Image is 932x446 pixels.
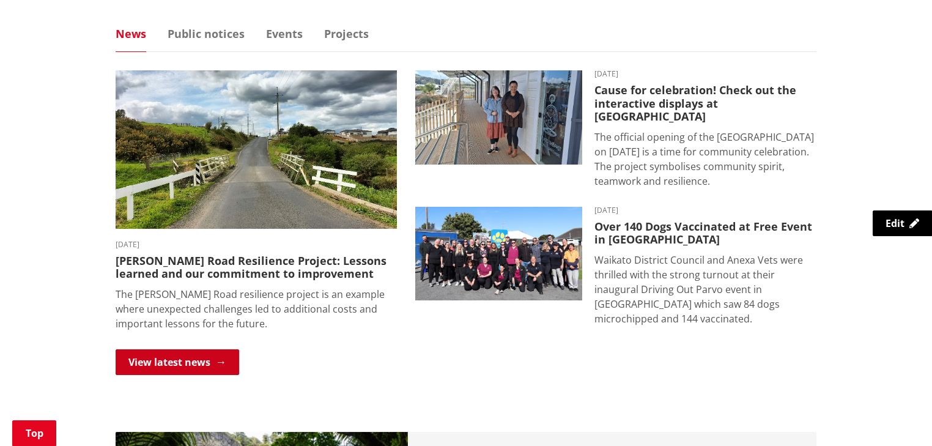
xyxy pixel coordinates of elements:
[886,217,904,230] span: Edit
[116,70,397,331] a: [DATE] [PERSON_NAME] Road Resilience Project: Lessons learned and our commitment to improvement T...
[415,70,816,188] a: [DATE] Cause for celebration! Check out the interactive displays at [GEOGRAPHIC_DATA] The officia...
[266,28,303,39] a: Events
[415,207,816,326] a: [DATE] Over 140 Dogs Vaccinated at Free Event in [GEOGRAPHIC_DATA] Waikato District Council and A...
[12,420,56,446] a: Top
[594,253,816,326] p: Waikato District Council and Anexa Vets were thrilled with the strong turnout at their inaugural ...
[415,207,582,301] img: 554642373_1205075598320060_7014791421243316406_n
[594,70,816,78] time: [DATE]
[116,255,397,281] h3: [PERSON_NAME] Road Resilience Project: Lessons learned and our commitment to improvement
[324,28,369,39] a: Projects
[415,70,582,165] img: Huntly Museum - Debra Kane and Kristy Wilson
[116,241,397,248] time: [DATE]
[873,210,932,236] a: Edit
[594,84,816,124] h3: Cause for celebration! Check out the interactive displays at [GEOGRAPHIC_DATA]
[116,287,397,331] p: The [PERSON_NAME] Road resilience project is an example where unexpected challenges led to additi...
[116,70,397,229] img: PR-21222 Huia Road Relience Munro Road Bridge
[594,130,816,188] p: The official opening of the [GEOGRAPHIC_DATA] on [DATE] is a time for community celebration. The ...
[116,28,146,39] a: News
[168,28,245,39] a: Public notices
[594,207,816,214] time: [DATE]
[876,395,920,439] iframe: Messenger Launcher
[116,349,239,375] a: View latest news
[594,220,816,247] h3: Over 140 Dogs Vaccinated at Free Event in [GEOGRAPHIC_DATA]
